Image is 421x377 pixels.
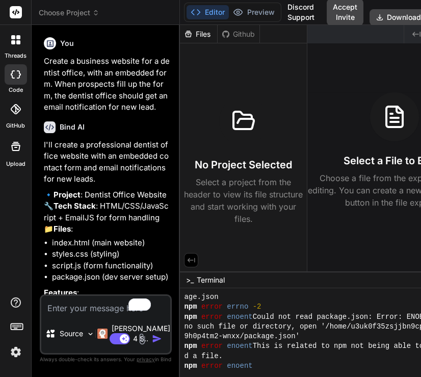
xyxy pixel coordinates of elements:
[184,361,197,371] span: npm
[6,121,25,130] label: GitHub
[54,190,81,199] strong: Project
[187,5,229,19] button: Editor
[112,323,170,344] p: [PERSON_NAME] 4 S..
[52,248,170,260] li: styles.css (styling)
[60,329,83,339] p: Source
[60,38,74,48] h6: You
[86,330,95,338] img: Pick Models
[44,287,170,299] p: :
[54,201,96,211] strong: Tech Stack
[136,333,148,345] img: attachment
[5,52,27,60] label: threads
[184,332,300,341] span: 9h0p4tm2-wnxx/package.json'
[184,351,223,361] span: d a file.
[52,260,170,272] li: script.js (form functionality)
[52,237,170,249] li: index.html (main website)
[7,343,24,361] img: settings
[44,288,77,297] strong: Features
[54,224,71,234] strong: Files
[97,329,108,339] img: Claude 4 Sonnet
[52,271,170,283] li: package.json (dev server setup)
[253,302,261,312] span: -2
[6,160,25,168] label: Upload
[40,355,172,364] p: Always double-check its answers. Your in Bind
[227,302,248,312] span: errno
[184,312,197,322] span: npm
[44,139,170,185] p: I'll create a professional dentist office website with an embedded contact form and email notific...
[227,341,252,351] span: enoent
[9,86,23,94] label: code
[218,29,259,39] div: Github
[44,189,170,235] p: 🔹 : Dentist Office Website 🔧 : HTML/CSS/JavaScript + EmailJS for form handling 📁 :
[41,296,170,314] textarea: To enrich screen reader interactions, please activate Accessibility in Grammarly extension settings
[201,341,223,351] span: error
[184,292,218,302] span: age.json
[197,275,225,285] span: Terminal
[227,361,252,371] span: enoent
[39,8,99,18] span: Choose Project
[201,361,223,371] span: error
[180,29,217,39] div: Files
[137,356,155,362] span: privacy
[186,275,194,285] span: >_
[184,302,197,312] span: npm
[44,56,170,113] p: Create a business website for a dentist office, with an embedded form. When prospects fill up the...
[201,312,223,322] span: error
[60,122,85,132] h6: Bind AI
[152,334,162,344] img: icon
[201,302,223,312] span: error
[184,341,197,351] span: npm
[184,176,303,225] p: Select a project from the header to view its file structure and start working with your files.
[227,312,252,322] span: enoent
[229,5,279,19] button: Preview
[195,158,292,172] h3: No Project Selected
